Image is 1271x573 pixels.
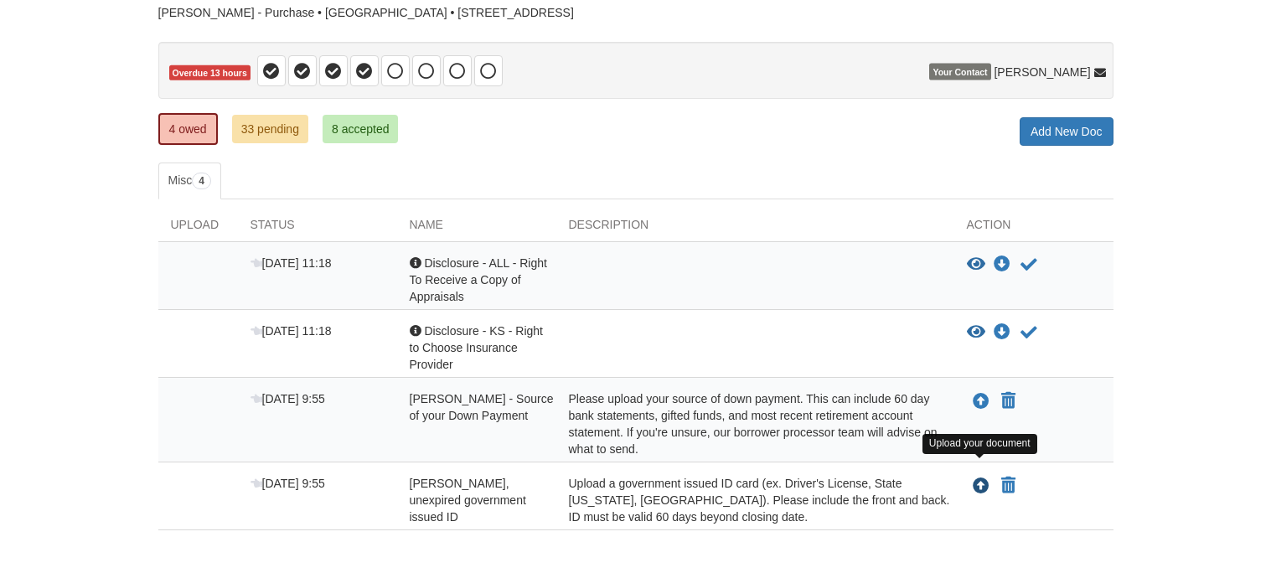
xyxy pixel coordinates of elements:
[922,434,1037,453] div: Upload your document
[251,392,325,405] span: [DATE] 9:55
[1019,323,1039,343] button: Acknowledge receipt of document
[929,64,990,80] span: Your Contact
[556,216,954,241] div: Description
[158,216,238,241] div: Upload
[967,256,985,273] button: View Disclosure - ALL - Right To Receive a Copy of Appraisals
[410,477,526,524] span: [PERSON_NAME], unexpired government issued ID
[397,216,556,241] div: Name
[971,390,991,412] button: Upload Manuel Madrigal - Source of your Down Payment
[994,64,1090,80] span: [PERSON_NAME]
[1019,255,1039,275] button: Acknowledge receipt of document
[967,324,985,341] button: View Disclosure - KS - Right to Choose Insurance Provider
[556,390,954,457] div: Please upload your source of down payment. This can include 60 day bank statements, gifted funds,...
[954,216,1113,241] div: Action
[410,392,554,422] span: [PERSON_NAME] - Source of your Down Payment
[1020,117,1113,146] a: Add New Doc
[158,6,1113,20] div: [PERSON_NAME] - Purchase • [GEOGRAPHIC_DATA] • [STREET_ADDRESS]
[1000,391,1017,411] button: Declare Manuel Madrigal - Source of your Down Payment not applicable
[169,65,251,81] span: Overdue 13 hours
[410,324,543,371] span: Disclosure - KS - Right to Choose Insurance Provider
[323,115,399,143] a: 8 accepted
[238,216,397,241] div: Status
[158,163,221,199] a: Misc
[971,475,991,497] button: Upload Manuel Madrigal - Valid, unexpired government issued ID
[232,115,308,143] a: 33 pending
[158,113,218,145] a: 4 owed
[1000,476,1017,496] button: Declare Manuel Madrigal - Valid, unexpired government issued ID not applicable
[994,326,1010,339] a: Download Disclosure - KS - Right to Choose Insurance Provider
[251,256,332,270] span: [DATE] 11:18
[192,173,211,189] span: 4
[251,324,332,338] span: [DATE] 11:18
[251,477,325,490] span: [DATE] 9:55
[994,258,1010,271] a: Download Disclosure - ALL - Right To Receive a Copy of Appraisals
[556,475,954,525] div: Upload a government issued ID card (ex. Driver's License, State [US_STATE], [GEOGRAPHIC_DATA]). P...
[410,256,547,303] span: Disclosure - ALL - Right To Receive a Copy of Appraisals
